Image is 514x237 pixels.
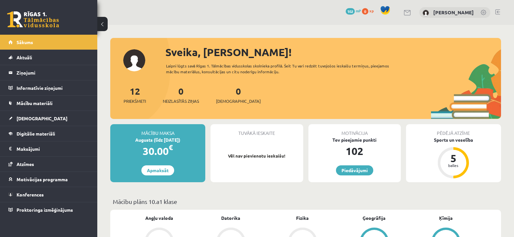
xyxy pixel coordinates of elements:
[8,187,89,202] a: Konferences
[110,124,205,136] div: Mācību maksa
[406,136,501,179] a: Sports un veselība 5 balles
[433,9,474,16] a: [PERSON_NAME]
[17,115,67,121] span: [DEMOGRAPHIC_DATA]
[8,96,89,111] a: Mācību materiāli
[346,8,355,15] span: 102
[336,165,373,175] a: Piedāvājumi
[17,176,68,182] span: Motivācijas programma
[8,65,89,80] a: Ziņojumi
[8,50,89,65] a: Aktuāli
[110,136,205,143] div: Augusts (līdz [DATE])
[363,215,386,221] a: Ģeogrāfija
[221,215,240,221] a: Datorika
[369,8,374,13] span: xp
[346,8,361,13] a: 102 mP
[17,192,44,197] span: Konferences
[296,215,309,221] a: Fizika
[163,85,199,104] a: 0Neizlasītās ziņas
[7,11,59,28] a: Rīgas 1. Tālmācības vidusskola
[165,44,501,60] div: Sveika, [PERSON_NAME]!
[141,165,174,175] a: Apmaksāt
[308,136,401,143] div: Tev pieejamie punkti
[124,85,146,104] a: 12Priekšmeti
[214,153,300,159] p: Vēl nav pievienotu ieskaišu!
[8,202,89,217] a: Proktoringa izmēģinājums
[216,85,261,104] a: 0[DEMOGRAPHIC_DATA]
[444,163,463,167] div: balles
[308,143,401,159] div: 102
[356,8,361,13] span: mP
[17,39,33,45] span: Sākums
[8,126,89,141] a: Digitālie materiāli
[17,100,53,106] span: Mācību materiāli
[110,143,205,159] div: 30.00
[8,141,89,156] a: Maksājumi
[17,80,89,95] legend: Informatīvie ziņojumi
[439,215,453,221] a: Ķīmija
[308,124,401,136] div: Motivācija
[17,207,73,213] span: Proktoringa izmēģinājums
[124,98,146,104] span: Priekšmeti
[8,172,89,187] a: Motivācijas programma
[17,161,34,167] span: Atzīmes
[8,80,89,95] a: Informatīvie ziņojumi
[406,136,501,143] div: Sports un veselība
[362,8,368,15] span: 0
[362,8,377,13] a: 0 xp
[444,153,463,163] div: 5
[8,111,89,126] a: [DEMOGRAPHIC_DATA]
[423,10,429,16] img: Dana Blaumane
[8,35,89,50] a: Sākums
[163,98,199,104] span: Neizlasītās ziņas
[166,63,400,75] div: Laipni lūgts savā Rīgas 1. Tālmācības vidusskolas skolnieka profilā. Šeit Tu vari redzēt tuvojošo...
[8,157,89,172] a: Atzīmes
[169,143,173,152] span: €
[210,124,303,136] div: Tuvākā ieskaite
[17,65,89,80] legend: Ziņojumi
[17,141,89,156] legend: Maksājumi
[406,124,501,136] div: Pēdējā atzīme
[145,215,173,221] a: Angļu valoda
[17,54,32,60] span: Aktuāli
[113,197,498,206] p: Mācību plāns 10.a1 klase
[17,131,55,136] span: Digitālie materiāli
[216,98,261,104] span: [DEMOGRAPHIC_DATA]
